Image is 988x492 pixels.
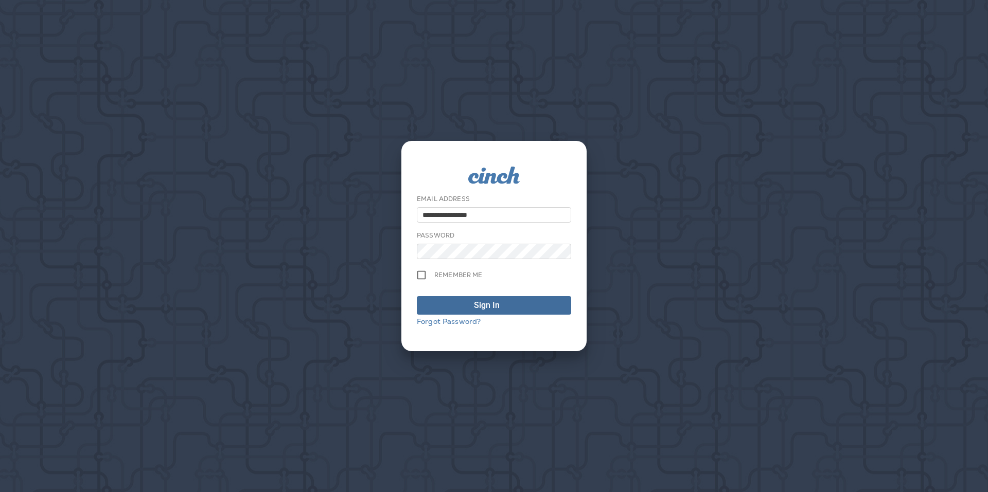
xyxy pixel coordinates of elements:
[417,296,571,315] button: Sign In
[474,299,500,312] div: Sign In
[417,317,481,326] a: Forgot Password?
[417,195,470,203] label: Email Address
[417,231,454,240] label: Password
[434,271,483,279] span: Remember me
